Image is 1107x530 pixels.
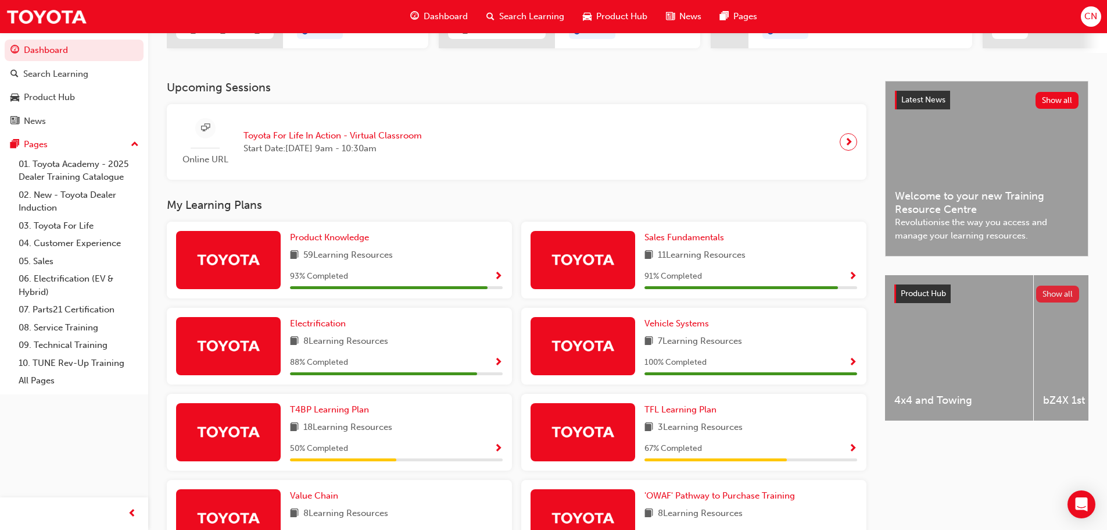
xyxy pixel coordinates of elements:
a: Search Learning [5,63,144,85]
span: Latest News [901,95,945,105]
span: Product Hub [596,10,647,23]
span: 18 Learning Resources [303,421,392,435]
a: 09. Technical Training [14,336,144,354]
a: Electrification [290,317,350,330]
a: 10. TUNE Rev-Up Training [14,354,144,372]
span: Product Hub [901,289,946,298]
span: Online URL [176,153,234,166]
img: Trak [196,507,260,528]
button: Pages [5,134,144,155]
span: 8 Learning Resources [303,335,388,349]
span: T4BP Learning Plan [290,404,369,415]
a: TFL Learning Plan [644,403,721,417]
span: 67 % Completed [644,442,702,456]
span: 'OWAF' Pathway to Purchase Training [644,490,795,501]
button: Show Progress [848,442,857,456]
span: 7 Learning Resources [658,335,742,349]
span: prev-icon [128,507,137,521]
span: Revolutionise the way you access and manage your learning resources. [895,216,1079,242]
a: Dashboard [5,40,144,61]
a: All Pages [14,372,144,390]
span: book-icon [644,421,653,435]
span: news-icon [666,9,675,24]
span: pages-icon [720,9,729,24]
span: pages-icon [10,140,19,150]
span: Show Progress [494,444,503,454]
span: Value Chain [290,490,338,501]
button: CN [1081,6,1101,27]
button: Show Progress [494,355,503,370]
a: Latest NewsShow all [895,91,1079,109]
span: 50 % Completed [290,442,348,456]
span: 8 Learning Resources [658,507,743,521]
span: book-icon [290,335,299,349]
a: Online URLToyota For Life In Action - Virtual ClassroomStart Date:[DATE] 9am - 10:30am [176,113,857,171]
span: book-icon [290,421,299,435]
a: guage-iconDashboard [401,5,477,29]
div: Search Learning [23,67,88,81]
a: 01. Toyota Academy - 2025 Dealer Training Catalogue [14,155,144,186]
span: Show Progress [494,358,503,368]
span: News [679,10,701,23]
a: news-iconNews [657,5,711,29]
span: 59 Learning Resources [303,248,393,263]
img: Trak [6,3,87,30]
div: News [24,115,46,128]
a: Vehicle Systems [644,317,714,330]
span: book-icon [644,507,653,521]
span: next-icon [618,24,626,35]
span: Electrification [290,318,346,329]
span: 91 % Completed [644,270,702,283]
span: 100 % Completed [644,356,707,369]
span: next-icon [345,24,354,35]
a: Latest NewsShow allWelcome to your new Training Resource CentreRevolutionise the way you access a... [885,81,1088,257]
span: car-icon [583,9,592,24]
button: Show Progress [494,269,503,284]
button: Show Progress [848,269,857,284]
a: Sales Fundamentals [644,231,729,244]
a: 07. Parts21 Certification [14,301,144,319]
a: 02. New - Toyota Dealer Induction [14,186,144,217]
img: Trak [551,335,615,355]
span: Toyota For Life In Action - Virtual Classroom [243,129,422,143]
span: Show Progress [848,358,857,368]
h3: Upcoming Sessions [167,81,866,94]
span: car-icon [10,93,19,103]
span: next-icon [811,24,819,35]
img: Trak [196,335,260,355]
img: Trak [196,249,260,269]
button: Show Progress [494,442,503,456]
a: 06. Electrification (EV & Hybrid) [14,270,144,301]
span: 93 % Completed [290,270,348,283]
div: Pages [24,138,48,151]
div: Product Hub [24,91,75,104]
span: 88 % Completed [290,356,348,369]
span: book-icon [290,507,299,521]
span: Welcome to your new Training Resource Centre [895,190,1079,216]
a: 03. Toyota For Life [14,217,144,235]
span: 8 Learning Resources [303,507,388,521]
img: Trak [551,421,615,442]
span: Vehicle Systems [644,318,709,329]
a: 05. Sales [14,252,144,271]
img: Trak [551,507,615,528]
a: search-iconSearch Learning [477,5,574,29]
a: Value Chain [290,489,343,503]
span: TFL Learning Plan [644,404,716,415]
h3: My Learning Plans [167,198,866,212]
span: Show Progress [848,444,857,454]
a: Product Hub [5,87,144,108]
button: DashboardSearch LearningProduct HubNews [5,37,144,134]
a: Product HubShow all [894,284,1079,303]
img: Trak [196,421,260,442]
a: T4BP Learning Plan [290,403,374,417]
span: Search Learning [499,10,564,23]
a: 04. Customer Experience [14,234,144,252]
span: 4x4 and Towing [894,394,1024,407]
a: News [5,111,144,132]
span: next-icon [844,134,853,150]
span: book-icon [644,335,653,349]
a: 08. Service Training [14,319,144,337]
